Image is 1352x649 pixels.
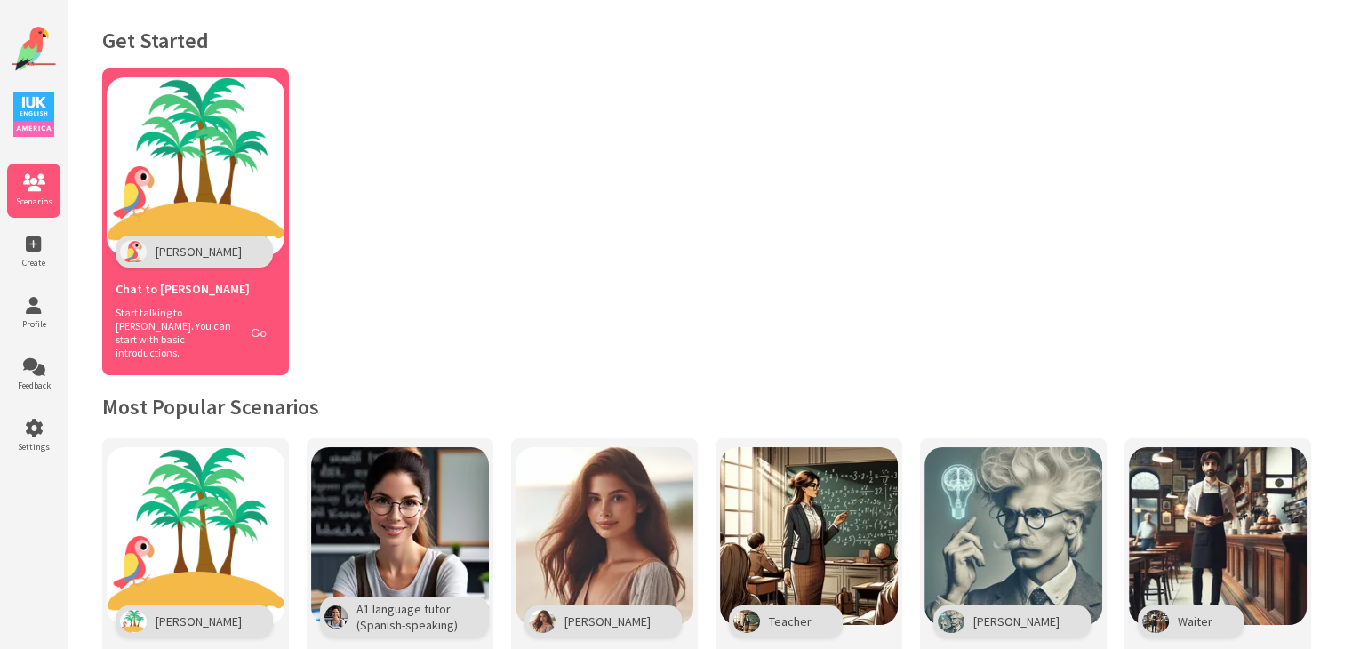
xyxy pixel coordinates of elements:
[720,447,898,625] img: Scenario Image
[156,244,242,260] span: [PERSON_NAME]
[12,27,56,71] img: Website Logo
[107,77,284,255] img: Chat with Polly
[120,610,147,633] img: Character
[7,257,60,268] span: Create
[1178,613,1212,629] span: Waiter
[356,601,458,633] span: A1 language tutor (Spanish-speaking)
[107,447,284,625] img: Scenario Image
[529,610,556,633] img: Character
[13,92,54,137] img: IUK Logo
[311,447,489,625] img: Scenario Image
[564,613,651,629] span: [PERSON_NAME]
[242,320,276,346] button: Go
[1142,610,1169,633] img: Character
[102,393,1316,421] h2: Most Popular Scenarios
[7,196,60,207] span: Scenarios
[102,27,1316,54] h1: Get Started
[324,605,348,629] img: Character
[733,610,760,633] img: Character
[938,610,964,633] img: Character
[120,240,147,263] img: Polly
[116,306,233,359] span: Start talking to [PERSON_NAME]. You can start with basic introductions.
[1129,447,1307,625] img: Scenario Image
[156,613,242,629] span: [PERSON_NAME]
[7,380,60,391] span: Feedback
[973,613,1060,629] span: [PERSON_NAME]
[924,447,1102,625] img: Scenario Image
[7,318,60,330] span: Profile
[116,281,250,297] span: Chat to [PERSON_NAME]
[516,447,693,625] img: Scenario Image
[769,613,812,629] span: Teacher
[7,441,60,453] span: Settings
